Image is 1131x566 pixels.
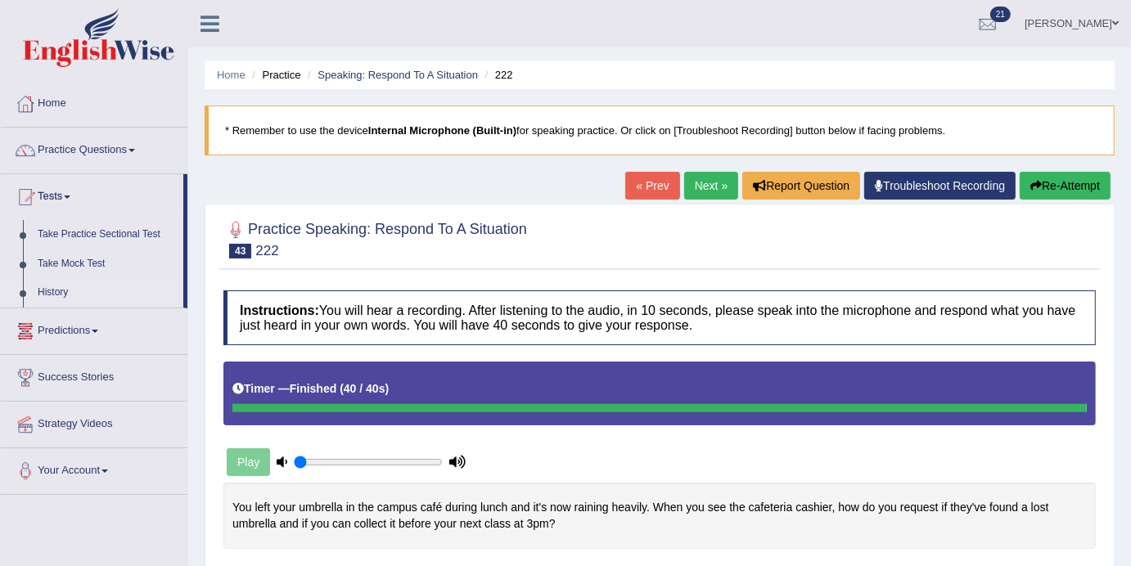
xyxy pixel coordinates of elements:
a: Predictions [1,308,187,349]
h5: Timer — [232,383,389,395]
b: Internal Microphone (Built-in) [368,124,516,137]
a: « Prev [625,172,679,200]
a: Speaking: Respond To A Situation [318,69,478,81]
b: ( [340,382,344,395]
li: 222 [481,67,513,83]
a: History [30,278,183,308]
b: ) [385,382,390,395]
a: Take Practice Sectional Test [30,220,183,249]
small: 222 [255,243,278,258]
span: 43 [229,244,251,258]
b: Instructions: [240,303,319,317]
h4: You will hear a recording. After listening to the audio, in 10 seconds, please speak into the mic... [223,290,1096,345]
a: Troubleshoot Recording [864,172,1016,200]
a: Take Mock Test [30,249,183,279]
li: Practice [248,67,300,83]
a: Your Account [1,448,187,489]
a: Home [217,69,246,81]
a: Next » [684,172,738,200]
a: Strategy Videos [1,402,187,442]
span: 21 [990,7,1011,22]
a: Success Stories [1,355,187,396]
a: Tests [1,174,183,215]
a: Practice Questions [1,128,187,168]
blockquote: * Remember to use the device for speaking practice. Or click on [Troubleshoot Recording] button b... [205,106,1115,155]
div: You left your umbrella in the campus café during lunch and it's now raining heavily. When you see... [223,483,1096,549]
button: Re-Attempt [1020,172,1111,200]
b: 40 / 40s [344,382,385,395]
button: Report Question [742,172,860,200]
h2: Practice Speaking: Respond To A Situation [223,218,527,258]
a: Home [1,81,187,122]
b: Finished [290,382,337,395]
